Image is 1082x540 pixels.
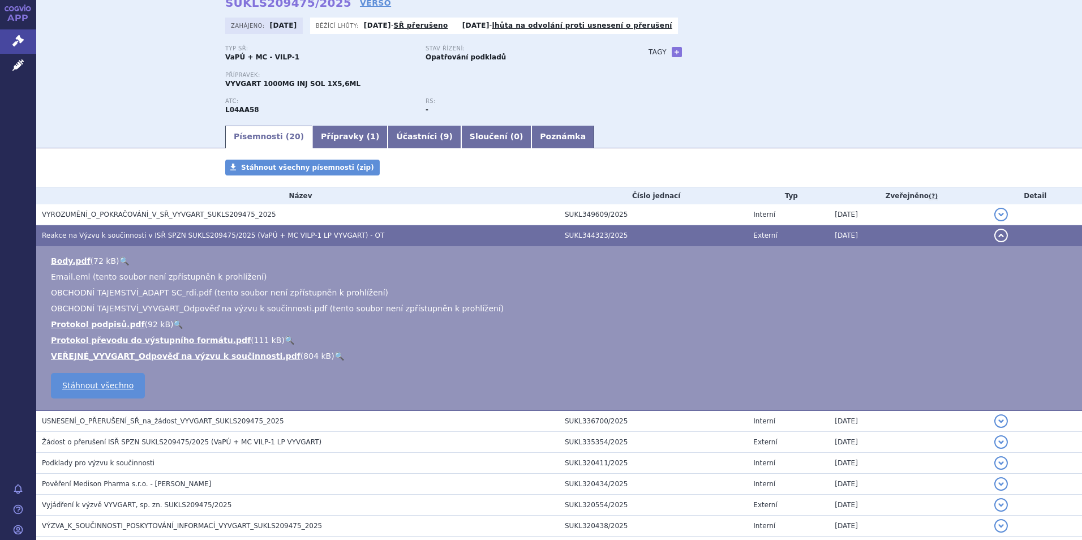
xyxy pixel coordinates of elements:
[51,336,251,345] a: Protokol převodu do výstupního formátu.pdf
[531,126,594,148] a: Poznámka
[672,47,682,57] a: +
[364,22,391,29] strong: [DATE]
[36,187,559,204] th: Název
[753,232,777,239] span: Externí
[994,519,1008,533] button: detail
[829,495,988,516] td: [DATE]
[42,211,276,218] span: VYROZUMĚNÍ_O_POKRAČOVÁNÍ_V_SŘ_VYVGART_SUKLS209475_2025
[559,432,748,453] td: SUKL335354/2025
[829,453,988,474] td: [DATE]
[303,352,331,361] span: 804 kB
[444,132,449,141] span: 9
[426,53,506,61] strong: Opatřování podkladů
[559,410,748,432] td: SUKL336700/2025
[748,187,829,204] th: Typ
[462,22,490,29] strong: [DATE]
[994,435,1008,449] button: detail
[829,225,988,246] td: [DATE]
[42,417,284,425] span: USNESENÍ_O_PŘERUŠENÍ_SŘ_na_žádost_VYVGART_SUKLS209475_2025
[989,187,1082,204] th: Detail
[492,22,672,29] a: lhůta na odvolání proti usnesení o přerušení
[514,132,519,141] span: 0
[225,160,380,175] a: Stáhnout všechny písemnosti (zip)
[316,21,361,30] span: Běžící lhůty:
[173,320,183,329] a: 🔍
[753,438,777,446] span: Externí
[829,432,988,453] td: [DATE]
[51,256,91,265] a: Body.pdf
[254,336,282,345] span: 111 kB
[753,459,775,467] span: Interní
[753,211,775,218] span: Interní
[394,22,448,29] a: SŘ přerušeno
[42,459,154,467] span: Podklady pro výzvu k součinnosti
[51,320,145,329] a: Protokol podpisů.pdf
[51,304,504,313] span: OBCHODNÍ TAJEMSTVÍ_VYVGART_Odpověď na výzvu k součinnosti.pdf (tento soubor není zpřístupněn k pr...
[42,522,322,530] span: VÝZVA_K_SOUČINNOSTI_POSKYTOVÁNÍ_INFORMACÍ_VYVGART_SUKLS209475_2025
[559,187,748,204] th: Číslo jednací
[289,132,300,141] span: 20
[51,335,1071,346] li: ( )
[559,495,748,516] td: SUKL320554/2025
[225,98,414,105] p: ATC:
[51,350,1071,362] li: ( )
[426,45,615,52] p: Stav řízení:
[51,255,1071,267] li: ( )
[994,498,1008,512] button: detail
[753,417,775,425] span: Interní
[753,480,775,488] span: Interní
[42,480,211,488] span: Pověření Medison Pharma s.r.o. - Hrdličková
[829,187,988,204] th: Zveřejněno
[829,410,988,432] td: [DATE]
[929,192,938,200] abbr: (?)
[51,288,388,297] span: OBCHODNÍ TAJEMSTVÍ_ADAPT SC_rdi.pdf (tento soubor není zpřístupněn k prohlížení)
[829,204,988,225] td: [DATE]
[93,256,116,265] span: 72 kB
[225,80,360,88] span: VYVGART 1000MG INJ SOL 1X5,6ML
[649,45,667,59] h3: Tagy
[829,474,988,495] td: [DATE]
[225,126,312,148] a: Písemnosti (20)
[426,106,428,114] strong: -
[461,126,531,148] a: Sloučení (0)
[225,106,259,114] strong: EFGARTIGIMOD ALFA
[994,208,1008,221] button: detail
[994,414,1008,428] button: detail
[225,45,414,52] p: Typ SŘ:
[753,501,777,509] span: Externí
[559,204,748,225] td: SUKL349609/2025
[51,373,145,398] a: Stáhnout všechno
[462,21,672,30] p: -
[42,501,231,509] span: Vyjádření k výzvě VYVGART, sp. zn. SUKLS209475/2025
[559,516,748,537] td: SUKL320438/2025
[241,164,374,172] span: Stáhnout všechny písemnosti (zip)
[334,352,344,361] a: 🔍
[42,232,384,239] span: Reakce na Výzvu k součinnosti v ISŘ SPZN SUKLS209475/2025 (VaPÚ + MC VILP-1 LP VYVGART) - OT
[753,522,775,530] span: Interní
[148,320,170,329] span: 92 kB
[119,256,129,265] a: 🔍
[42,438,321,446] span: Žádost o přerušení ISŘ SPZN SUKLS209475/2025 (VaPÚ + MC VILP-1 LP VYVGART)
[231,21,267,30] span: Zahájeno:
[51,319,1071,330] li: ( )
[370,132,376,141] span: 1
[364,21,448,30] p: -
[285,336,294,345] a: 🔍
[225,53,299,61] strong: VaPÚ + MC - VILP-1
[312,126,388,148] a: Přípravky (1)
[559,225,748,246] td: SUKL344323/2025
[388,126,461,148] a: Účastníci (9)
[559,474,748,495] td: SUKL320434/2025
[225,72,626,79] p: Přípravek:
[994,477,1008,491] button: detail
[51,272,267,281] span: Email.eml (tento soubor není zpřístupněn k prohlížení)
[51,352,300,361] a: VEŘEJNÉ_VYVGART_Odpověď na výzvu k součinnosti.pdf
[994,456,1008,470] button: detail
[270,22,297,29] strong: [DATE]
[426,98,615,105] p: RS:
[559,453,748,474] td: SUKL320411/2025
[994,229,1008,242] button: detail
[829,516,988,537] td: [DATE]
